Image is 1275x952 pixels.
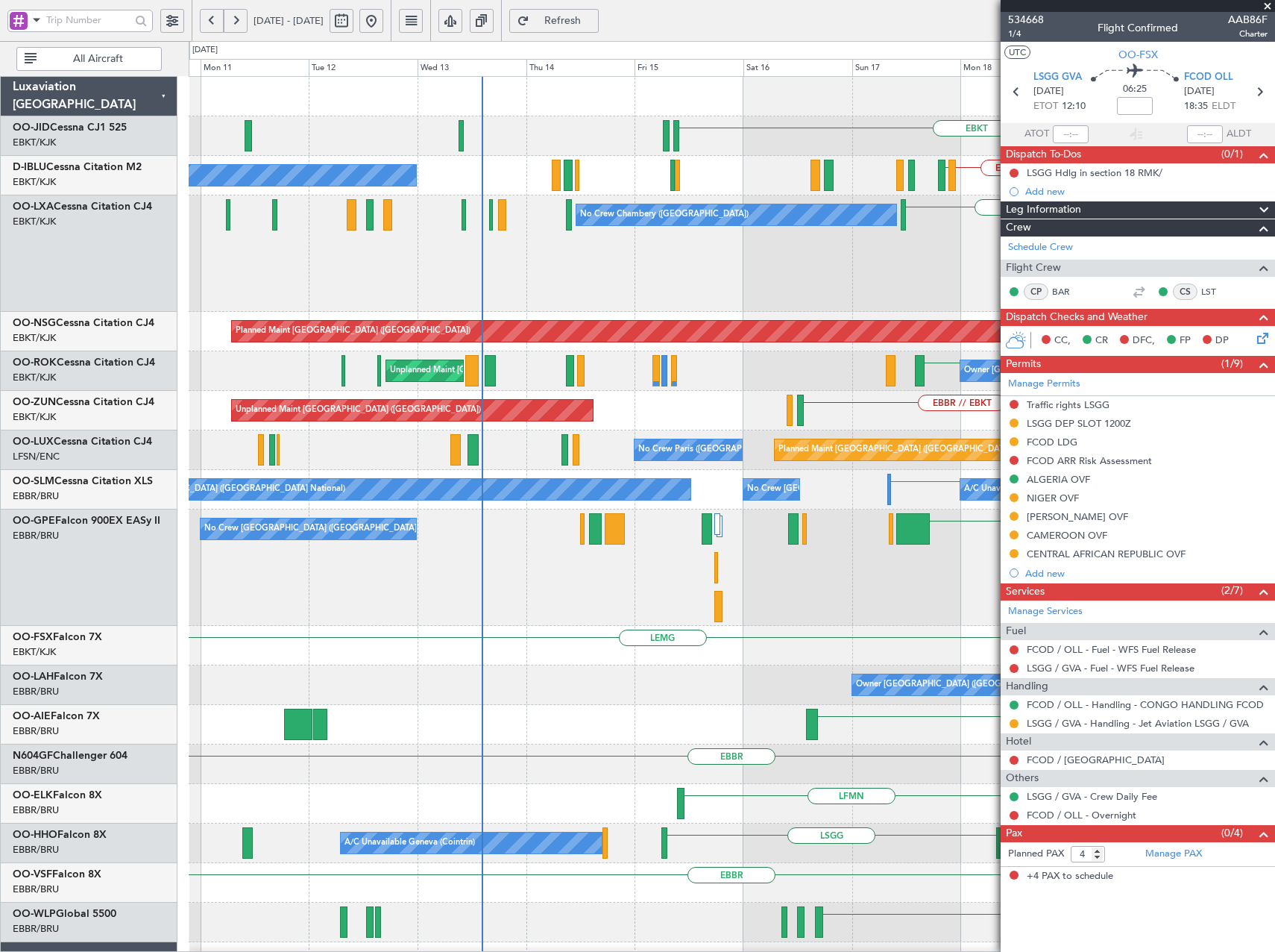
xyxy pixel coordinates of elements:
[13,751,127,761] a: N604GFChallenger 604
[192,44,218,57] div: [DATE]
[1133,333,1155,348] span: DFC,
[1184,99,1208,114] span: 18:35
[13,476,153,486] a: OO-SLMCessna Citation XLS
[1095,333,1108,348] span: CR
[1228,12,1268,28] span: AAB86F
[13,476,54,486] span: OO-SLM
[16,47,162,71] button: All Aircraft
[1006,356,1041,373] span: Permits
[13,869,101,880] a: OO-VSFFalcon 8X
[1008,377,1080,392] a: Manage Permits
[13,436,54,447] span: OO-LUX
[1221,146,1243,162] span: (0/1)
[1215,333,1229,348] span: DP
[1027,754,1165,766] a: FCOD / [GEOGRAPHIC_DATA]
[1062,99,1086,114] span: 12:10
[1008,847,1064,862] label: Planned PAX
[13,489,59,503] a: EBBR/BRU
[1008,240,1073,255] a: Schedule Crew
[1025,185,1268,198] div: Add new
[964,360,1165,382] div: Owner [GEOGRAPHIC_DATA]-[GEOGRAPHIC_DATA]
[1006,583,1045,601] span: Services
[1221,825,1243,841] span: (0/4)
[13,671,54,682] span: OO-LAH
[46,9,130,31] input: Trip Number
[1123,82,1147,97] span: 06:25
[13,136,56,149] a: EBKT/KJK
[1221,356,1243,372] span: (1/9)
[638,439,786,461] div: No Crew Paris ([GEOGRAPHIC_DATA])
[13,175,56,189] a: EBKT/KJK
[856,674,1097,696] div: Owner [GEOGRAPHIC_DATA] ([GEOGRAPHIC_DATA] National)
[13,764,59,777] a: EBBR/BRU
[1008,28,1044,40] span: 1/4
[13,201,54,212] span: OO-LXA
[1212,99,1235,114] span: ELDT
[13,436,152,447] a: OO-LUXCessna Citation CJ4
[747,478,997,501] div: No Crew [GEOGRAPHIC_DATA] ([GEOGRAPHIC_DATA] National)
[1027,548,1186,560] div: CENTRAL AFRICAN REPUBLIC OVF
[418,59,526,77] div: Wed 13
[13,711,100,721] a: OO-AIEFalcon 7X
[13,645,56,659] a: EBKT/KJK
[390,360,631,382] div: Unplanned Maint [GEOGRAPHIC_DATA]-[GEOGRAPHIC_DATA]
[13,671,103,682] a: OO-LAHFalcon 7X
[1027,454,1152,467] div: FCOD ARR Risk Assessment
[13,516,55,526] span: OO-GPE
[13,162,142,172] a: D-IBLUCessna Citation M2
[13,830,57,840] span: OO-HHO
[13,318,56,328] span: OO-NSG
[1027,643,1196,656] a: FCOD / OLL - Fuel - WFS Fuel Release
[1033,70,1082,85] span: LSGG GVA
[1027,166,1162,179] div: LSGG Hdlg in section 18 RMK/
[13,529,59,542] a: EBBR/BRU
[236,399,481,422] div: Unplanned Maint [GEOGRAPHIC_DATA] ([GEOGRAPHIC_DATA])
[13,122,50,133] span: OO-JID
[960,59,1069,77] div: Mon 18
[1227,127,1251,142] span: ALDT
[1006,201,1081,219] span: Leg Information
[778,439,1013,461] div: Planned Maint [GEOGRAPHIC_DATA] ([GEOGRAPHIC_DATA])
[13,790,102,801] a: OO-ELKFalcon 8X
[1006,733,1031,751] span: Hotel
[1052,285,1086,298] a: BAR
[1027,717,1249,730] a: LSGG / GVA - Handling - Jet Aviation LSGG / GVA
[1027,698,1264,711] a: FCOD / OLL - Handling - CONGO HANDLING FCOD
[1180,333,1191,348] span: FP
[1173,284,1197,300] div: CS
[1228,28,1268,40] span: Charter
[1184,84,1215,99] span: [DATE]
[1098,20,1178,36] div: Flight Confirmed
[1027,492,1079,504] div: NIGER OVF
[1184,70,1233,85] span: FCOD OLL
[1006,678,1048,695] span: Handling
[1118,47,1158,63] span: OO-FSX
[13,751,53,761] span: N604GF
[254,14,324,28] span: [DATE] - [DATE]
[1053,125,1089,143] input: --:--
[743,59,852,77] div: Sat 16
[1004,46,1030,59] button: UTC
[344,832,475,854] div: A/C Unavailable Geneva (Cointrin)
[1027,510,1128,523] div: [PERSON_NAME] OVF
[13,711,51,721] span: OO-AIE
[526,59,635,77] div: Thu 14
[13,397,56,407] span: OO-ZUN
[13,215,56,228] a: EBKT/KJK
[13,331,56,345] a: EBKT/KJK
[1027,398,1109,411] div: Traffic rights LSGG
[1006,219,1031,237] span: Crew
[236,320,470,342] div: Planned Maint [GEOGRAPHIC_DATA] ([GEOGRAPHIC_DATA])
[13,397,154,407] a: OO-ZUNCessna Citation CJ4
[204,518,454,540] div: No Crew [GEOGRAPHIC_DATA] ([GEOGRAPHIC_DATA] National)
[13,804,59,817] a: EBBR/BRU
[1027,529,1107,542] div: CAMEROON OVF
[309,59,418,77] div: Tue 12
[13,201,152,212] a: OO-LXACessna Citation CJ4
[13,790,53,801] span: OO-ELK
[580,204,749,226] div: No Crew Chambery ([GEOGRAPHIC_DATA])
[13,724,59,738] a: EBBR/BRU
[509,9,599,33] button: Refresh
[1006,309,1147,326] span: Dispatch Checks and Weather
[13,869,52,880] span: OO-VSF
